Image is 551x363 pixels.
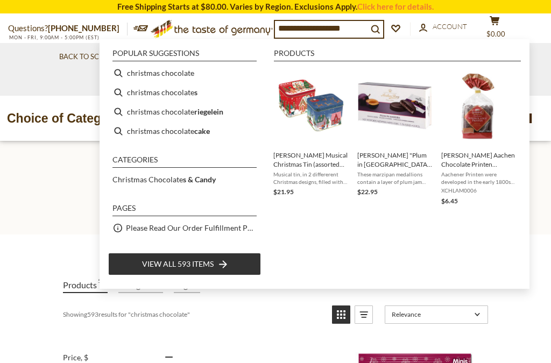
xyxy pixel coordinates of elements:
[112,156,257,168] li: Categories
[357,68,433,207] a: [PERSON_NAME] "Plum in [GEOGRAPHIC_DATA]" Chocolate Covered Marzipan Medallions, 7.8 ozThese marz...
[441,68,517,143] img: Lambertz Aachen "Chocolate Printen "Lebkuchen in Bag
[63,353,88,362] span: Price
[357,2,434,11] a: Click here for details.
[87,310,98,318] b: 593
[126,222,257,234] a: Please Read Our Order Fulfillment Policies
[33,189,518,213] h1: Search results
[142,258,214,270] span: View all 593 items
[194,86,197,98] b: s
[419,21,467,33] a: Account
[108,63,261,83] li: christmas chocolate
[8,34,100,40] span: MON - FRI, 9:00AM - 5:00PM (EST)
[273,170,349,186] span: Musical tin, in 2 differerent Christmas designs, filled with assorted chocolates.
[108,102,261,122] li: christmas chocolate riegelein
[392,310,471,318] span: Relevance
[108,122,261,141] li: christmas chocolate cake
[108,253,261,275] li: View all 593 items
[59,51,119,63] a: Back to School
[194,105,223,118] b: riegelein
[48,23,119,33] a: [PHONE_NUMBER]
[385,305,488,324] a: Sort options
[63,305,324,324] div: Showing results for " "
[357,188,378,196] span: $22.95
[353,63,437,211] li: Anthon Berg "Plum in Madeira" Chocolate Covered Marzipan Medallions, 7.8 oz
[273,151,349,169] span: [PERSON_NAME] Musical Christmas Tin (assorted chocolates), 2 designs, 4.9 oz
[81,353,88,362] span: , $
[194,125,210,137] b: cake
[357,151,433,169] span: [PERSON_NAME] "Plum in [GEOGRAPHIC_DATA]" Chocolate Covered Marzipan Medallions, 7.8 oz
[63,277,108,293] a: View Products Tab
[100,39,529,289] div: Instant Search Results
[357,170,433,186] span: These marzipan medallions contain a layer of plum jam infused with Madeira wine. A true delight f...
[441,197,458,205] span: $6.45
[98,277,108,292] span: 593
[112,173,216,186] a: Christmas Chocolates & Candy
[441,151,517,169] span: [PERSON_NAME] Aachen Chocolate Printen Lebkuchen in [GEOGRAPHIC_DATA]
[332,305,350,324] a: View grid mode
[108,83,261,102] li: christmas chocolates
[273,188,294,196] span: $21.95
[112,49,257,61] li: Popular suggestions
[183,175,216,184] b: s & Candy
[273,68,349,143] img: Windel Musical Christmas Tin
[441,68,517,207] a: Lambertz Aachen "Chocolate Printen "Lebkuchen in Bag[PERSON_NAME] Aachen Chocolate Printen Lebkuc...
[486,30,505,38] span: $0.00
[441,187,517,194] span: XCHLAM0006
[108,170,261,189] li: Christmas Chocolates & Candy
[112,204,257,216] li: Pages
[108,218,261,238] li: Please Read Our Order Fulfillment Policies
[355,305,373,324] a: View list mode
[274,49,521,61] li: Products
[269,63,353,211] li: Windel Musical Christmas Tin (assorted chocolates), 2 designs, 4.9 oz
[8,22,128,35] p: Questions?
[437,63,521,211] li: Lambertz Aachen Chocolate Printen Lebkuchen in Bag
[273,68,349,207] a: Windel Musical Christmas Tin[PERSON_NAME] Musical Christmas Tin (assorted chocolates), 2 designs,...
[441,170,517,186] span: Aachener Printen were developed in the early 1800s in the city of [GEOGRAPHIC_DATA] ([GEOGRAPHIC_...
[433,22,467,31] span: Account
[478,16,511,42] button: $0.00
